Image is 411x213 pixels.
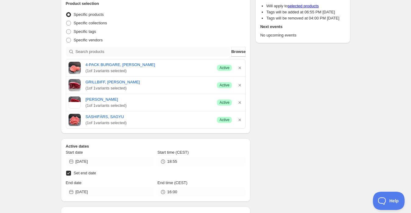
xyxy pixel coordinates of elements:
a: selected products [288,4,319,8]
span: Set end date [74,171,96,175]
button: Browse [231,47,246,57]
span: Specific vendors [74,38,103,42]
p: No upcoming events [260,32,345,38]
span: Specific tags [74,29,96,34]
a: 4-PACK BURGARE, [PERSON_NAME] [86,62,212,68]
span: Specific collections [74,21,107,25]
span: ( 1 of 1 variants selected) [86,68,212,74]
span: ( 1 of 1 variants selected) [86,103,212,109]
h2: Active dates [66,143,246,149]
span: Active [219,65,229,70]
span: Start time (CEST) [158,150,189,155]
input: Search products [76,47,230,57]
span: Active [219,83,229,88]
h2: Product selection [66,1,246,7]
li: Will apply to [266,3,345,9]
span: Browse [231,49,246,55]
li: Tags will be added at 06:55 PM [DATE] [266,9,345,15]
a: SASHIFÄRS, SAGYU [86,114,212,120]
span: Active [219,117,229,122]
iframe: Toggle Customer Support [373,192,405,210]
span: Start date [66,150,83,155]
span: ( 1 of 1 variants selected) [86,120,212,126]
span: Specific products [74,12,104,17]
span: Active [219,100,229,105]
span: ( 1 of 1 variants selected) [86,85,212,91]
a: [PERSON_NAME] [86,96,212,103]
a: GRILLBIFF, [PERSON_NAME] [86,79,212,85]
span: End date [66,180,82,185]
li: Tags will be removed at 04:00 PM [DATE] [266,15,345,21]
h2: Next events [260,24,345,30]
span: End time (CEST) [158,180,187,185]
